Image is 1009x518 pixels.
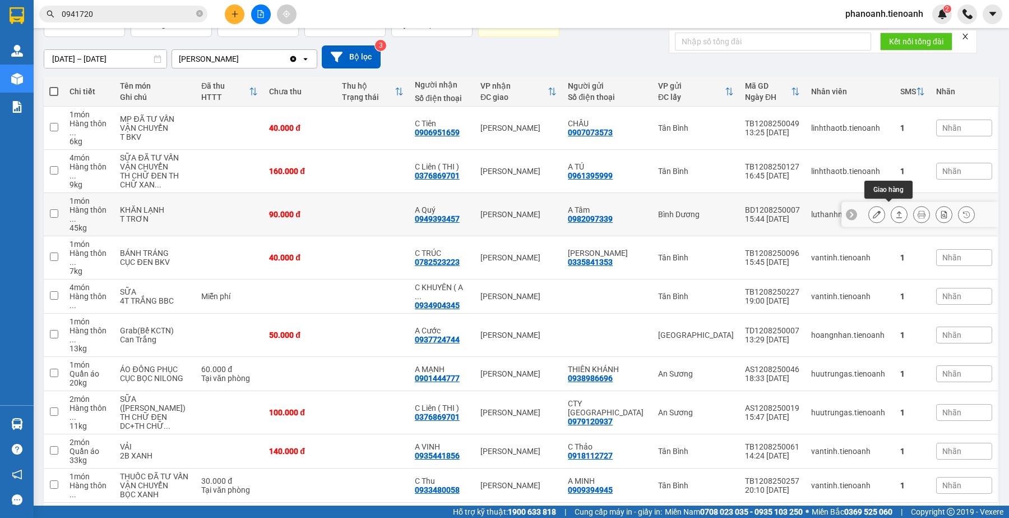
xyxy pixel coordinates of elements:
[453,506,556,518] span: Hỗ trợ kỹ thuật:
[120,451,190,460] div: 2B XANH
[120,490,190,499] div: BỌC XANH
[70,196,109,205] div: 1 món
[196,9,203,20] span: close-circle
[415,162,469,171] div: C Liên ( THI )
[889,35,943,48] span: Kết nối tổng đài
[70,317,109,326] div: 1 món
[942,369,961,378] span: Nhãn
[983,4,1002,24] button: caret-down
[120,93,190,102] div: Ghi chú
[564,506,566,518] span: |
[415,214,460,223] div: 0949393457
[269,447,331,456] div: 140.000 đ
[201,374,258,383] div: Tại văn phòng
[811,210,889,219] div: luthanhnhan.tienoanh
[568,365,647,374] div: THIÊN KHÁNH
[936,87,992,96] div: Nhãn
[415,374,460,383] div: 0901444777
[568,205,647,214] div: A Tâm
[70,87,109,96] div: Chi tiết
[289,54,298,63] svg: Clear value
[269,253,331,262] div: 40.000 đ
[137,16,155,30] span: 348
[484,16,497,30] span: 12
[158,20,166,29] span: kg
[70,249,109,267] div: Hàng thông thường
[47,10,54,18] span: search
[568,119,647,128] div: CHÂU
[342,93,395,102] div: Trạng thái
[745,335,800,344] div: 13:29 [DATE]
[900,369,925,378] div: 1
[70,412,76,421] span: ...
[277,4,297,24] button: aim
[945,5,949,13] span: 2
[942,408,961,417] span: Nhãn
[811,123,889,132] div: linhthaotb.tienoanh
[499,20,513,29] span: đơn
[201,476,258,485] div: 30.000 đ
[652,77,739,107] th: Toggle SortBy
[155,180,161,189] span: ...
[988,9,998,19] span: caret-down
[745,476,800,485] div: TB1208250257
[70,258,76,267] span: ...
[868,206,885,223] div: Sửa đơn hàng
[196,77,263,107] th: Toggle SortBy
[811,481,889,490] div: vantinh.tienoanh
[201,292,258,301] div: Miễn phí
[745,451,800,460] div: 14:24 [DATE]
[942,253,961,262] span: Nhãn
[961,33,969,40] span: close
[745,162,800,171] div: TB1208250127
[568,81,647,90] div: Người gửi
[745,81,791,90] div: Mã GD
[120,153,190,171] div: SỮA ĐÃ TƯ VẤN VẬN CHUYỂN
[164,421,170,430] span: ...
[70,267,109,276] div: 7 kg
[201,485,258,494] div: Tại văn phòng
[70,421,109,430] div: 11 kg
[70,205,109,223] div: Hàng thông thường
[11,73,23,85] img: warehouse-icon
[745,404,800,412] div: AS1208250019
[201,81,249,90] div: Đã thu
[322,45,381,68] button: Bộ lọc
[120,412,190,430] div: TH CHỮ ĐEN DC+TH CHỮ ĐEN DC CỤC TRẮNG
[415,258,460,267] div: 0782523223
[240,53,241,65] input: Selected Cư Kuin.
[179,53,239,65] div: [PERSON_NAME]
[942,292,961,301] span: Nhãn
[70,119,109,137] div: Hàng thông thường
[942,447,961,456] span: Nhãn
[811,87,889,96] div: Nhân viên
[745,374,800,383] div: 18:33 [DATE]
[351,20,355,29] span: đ
[415,335,460,344] div: 0937724744
[900,331,925,340] div: 1
[70,223,109,232] div: 45 kg
[283,10,290,18] span: aim
[475,77,562,107] th: Toggle SortBy
[568,442,647,451] div: C Thảo
[675,33,871,51] input: Nhập số tổng đài
[836,7,932,21] span: phanoanh.tienoanh
[811,369,889,378] div: huutrungas.tienoanh
[70,180,109,189] div: 9 kg
[231,10,239,18] span: plus
[415,365,469,374] div: A MẠNH
[257,10,265,18] span: file-add
[568,93,647,102] div: Số điện thoại
[568,162,647,171] div: A TÚ
[658,123,734,132] div: Tân Bình
[745,412,800,421] div: 15:47 [DATE]
[70,360,109,369] div: 1 món
[269,210,331,219] div: 90.000 đ
[70,456,109,465] div: 33 kg
[658,210,734,219] div: Bình Dương
[70,472,109,481] div: 1 món
[811,408,889,417] div: huutrungas.tienoanh
[70,153,109,162] div: 4 món
[480,481,557,490] div: [PERSON_NAME]
[480,408,557,417] div: [PERSON_NAME]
